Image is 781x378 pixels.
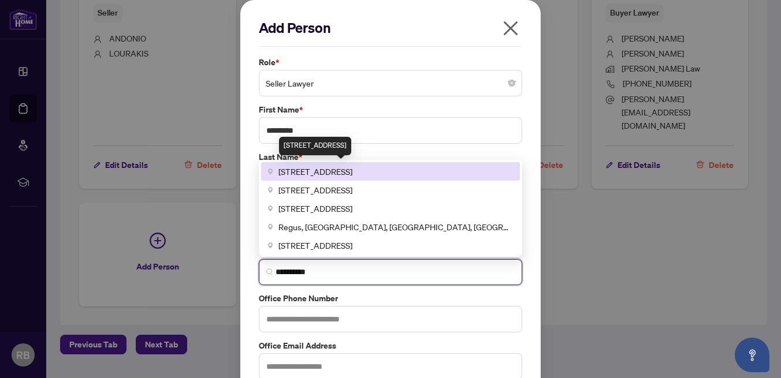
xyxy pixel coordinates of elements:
[278,165,352,178] span: [STREET_ADDRESS]
[266,268,273,275] img: search_icon
[278,202,352,215] span: [STREET_ADDRESS]
[259,18,522,37] h2: Add Person
[266,72,515,94] span: Seller Lawyer
[501,19,520,38] span: close
[278,220,513,233] span: Regus, [GEOGRAPHIC_DATA], [GEOGRAPHIC_DATA], [GEOGRAPHIC_DATA], [GEOGRAPHIC_DATA]
[735,338,769,372] button: Open asap
[259,56,522,69] label: Role
[259,103,522,116] label: First Name
[279,137,351,155] div: [STREET_ADDRESS]
[278,239,352,252] span: [STREET_ADDRESS]
[259,339,522,352] label: Office Email Address
[508,80,515,87] span: close-circle
[278,184,352,196] span: [STREET_ADDRESS]
[259,292,522,305] label: Office Phone Number
[259,151,522,163] label: Last Name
